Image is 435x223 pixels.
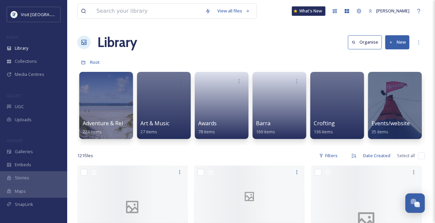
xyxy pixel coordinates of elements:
span: Select all [397,152,415,159]
img: Untitled%20design%20%2897%29.png [11,11,17,18]
a: Organise [348,35,385,49]
button: Organise [348,35,382,49]
span: Barra [256,120,270,127]
span: 169 items [256,129,275,135]
button: Open Chat [405,193,425,213]
a: [PERSON_NAME] [365,4,413,17]
span: Uploads [15,117,32,123]
div: Filters [316,149,341,162]
button: New [385,35,409,49]
span: 27 items [140,129,157,135]
span: 35 items [372,129,388,135]
span: Media Centres [15,71,44,78]
span: 224 items [83,129,102,135]
span: COLLECT [7,93,21,98]
a: View all files [214,4,253,17]
a: Crofting136 items [314,120,335,135]
span: Art & Music [140,120,169,127]
span: Galleries [15,148,33,155]
a: Art & Music27 items [140,120,169,135]
a: What's New [292,6,325,16]
input: Search your library [93,4,202,18]
span: Crofting [314,120,335,127]
a: Library [97,32,137,52]
span: Root [90,59,100,65]
span: Visit [GEOGRAPHIC_DATA] [21,11,73,17]
a: Barra169 items [256,120,275,135]
span: UGC [15,103,24,110]
span: 121 file s [77,152,93,159]
span: Collections [15,58,37,64]
span: Stories [15,175,29,181]
span: Awards [198,120,217,127]
a: Adventure & Relaxation224 items [83,120,142,135]
span: Adventure & Relaxation [83,120,142,127]
a: Awards78 items [198,120,217,135]
span: Embeds [15,162,31,168]
span: MEDIA [7,35,18,40]
span: [PERSON_NAME] [376,8,409,14]
span: WIDGETS [7,138,22,143]
span: 136 items [314,129,333,135]
span: SnapLink [15,201,33,208]
span: Library [15,45,28,51]
span: Maps [15,188,26,194]
div: Date Created [360,149,394,162]
a: Root [90,58,100,66]
span: 78 items [198,129,215,135]
a: Events/website35 items [372,120,410,135]
span: Events/website [372,120,410,127]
